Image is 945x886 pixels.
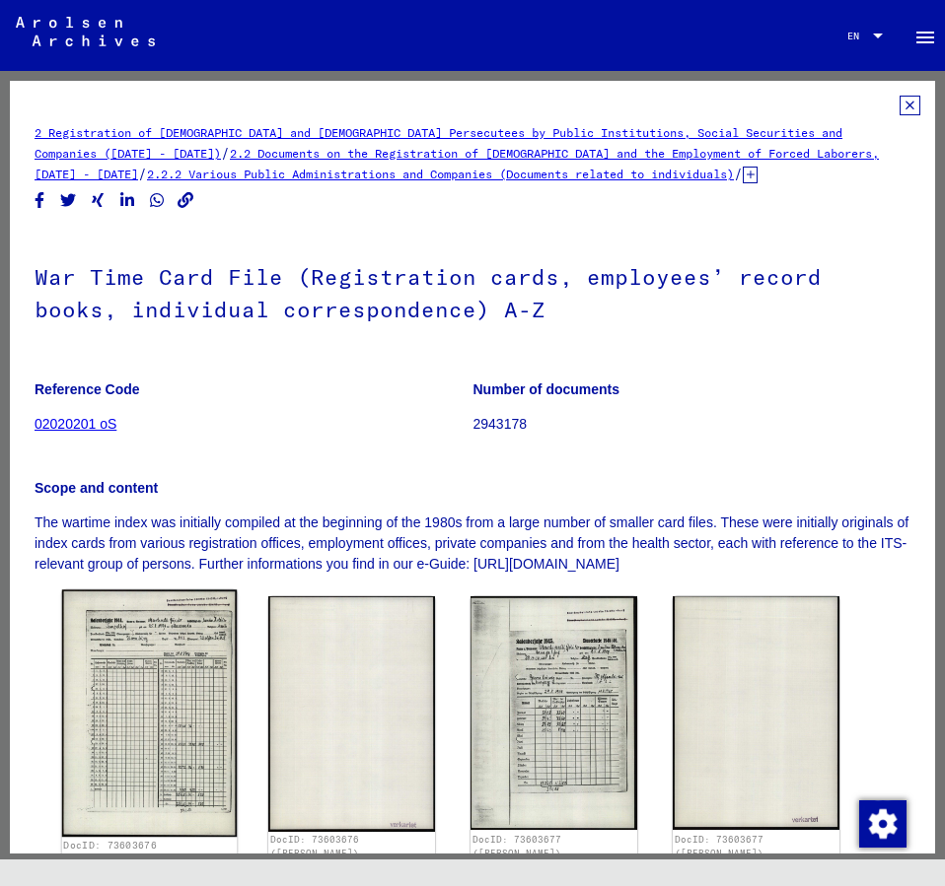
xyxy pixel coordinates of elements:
[858,799,906,847] div: Change consent
[734,165,743,182] span: /
[138,165,147,182] span: /
[176,188,196,213] button: Copy link
[268,596,435,832] img: 002.jpg
[859,800,907,848] img: Change consent
[35,512,910,575] p: The wartime index was initially compiled at the beginning of the 1980s from a large number of sma...
[35,125,842,161] a: 2 Registration of [DEMOGRAPHIC_DATA] and [DEMOGRAPHIC_DATA] Persecutees by Public Institutions, S...
[221,144,230,162] span: /
[16,17,155,46] img: Arolsen_neg.svg
[270,834,359,858] a: DocID: 73603676 ([PERSON_NAME])
[473,381,620,397] b: Number of documents
[35,381,140,397] b: Reference Code
[473,414,911,435] p: 2943178
[147,167,734,181] a: 2.2.2 Various Public Administrations and Companies (Documents related to individuals)
[147,188,168,213] button: Share on WhatsApp
[35,416,116,432] a: 02020201 oS
[906,16,945,55] button: Toggle sidenav
[62,590,237,837] img: 001.jpg
[88,188,109,213] button: Share on Xing
[35,146,879,181] a: 2.2 Documents on the Registration of [DEMOGRAPHIC_DATA] and the Employment of Forced Laborers, [D...
[35,232,910,351] h1: War Time Card File (Registration cards, employees’ record books, individual correspondence) A-Z
[673,596,839,830] img: 002.jpg
[471,596,637,830] img: 001.jpg
[675,834,763,858] a: DocID: 73603677 ([PERSON_NAME])
[63,840,156,865] a: DocID: 73603676 ([PERSON_NAME])
[472,834,561,858] a: DocID: 73603677 ([PERSON_NAME])
[913,26,937,49] mat-icon: Side nav toggle icon
[58,188,79,213] button: Share on Twitter
[847,31,869,41] span: EN
[117,188,138,213] button: Share on LinkedIn
[30,188,50,213] button: Share on Facebook
[35,480,158,496] b: Scope and content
